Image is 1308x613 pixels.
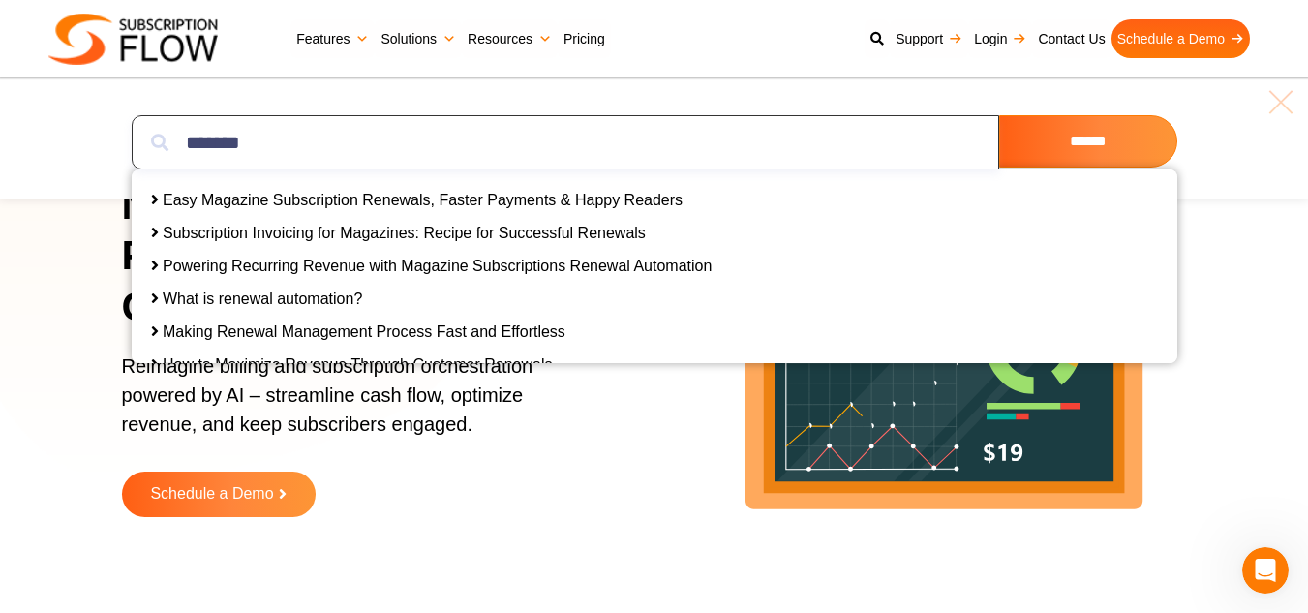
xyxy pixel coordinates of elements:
a: Pricing [558,19,611,58]
p: Reimagine billing and subscription orchestration powered by AI – streamline cash flow, optimize r... [122,352,580,458]
a: Schedule a Demo [1111,19,1250,58]
span: Schedule a Demo [150,486,273,503]
a: Features [290,19,375,58]
img: Subscriptionflow [48,14,218,65]
a: How to Maximize Revenue Through Customer Renewals [163,356,553,373]
a: Powering Recurring Revenue with Magazine Subscriptions Renewal Automation [163,258,712,274]
a: What is renewal automation? [163,291,362,307]
a: Easy Magazine Subscription Renewals, Faster Payments & Happy Readers [163,192,683,208]
a: Contact Us [1032,19,1110,58]
a: Solutions [375,19,462,58]
a: Support [890,19,968,58]
a: Subscription Invoicing for Magazines: Recipe for Successful Renewals [163,225,646,241]
a: Schedule a Demo [122,472,316,517]
a: Resources [462,19,558,58]
a: Login [968,19,1032,58]
h1: Next-Gen AI Billing Platform to Power Growth [122,180,604,333]
iframe: Intercom live chat [1242,547,1289,594]
a: Making Renewal Management Process Fast and Effortless [163,323,565,340]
